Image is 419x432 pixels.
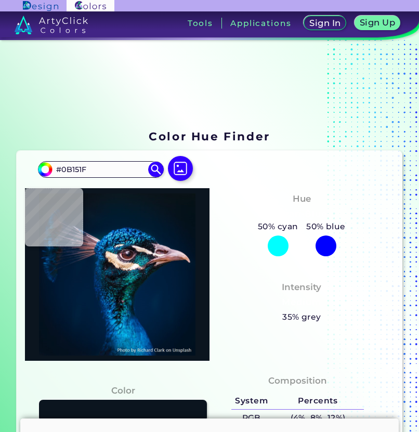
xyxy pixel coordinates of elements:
img: logo_artyclick_colors_white.svg [15,16,88,34]
h5: System [231,392,272,410]
h4: Hue [293,191,311,206]
h3: Tools [188,19,213,27]
a: Sign Up [357,17,398,30]
h3: Cyan-Blue [272,208,331,220]
h5: Sign Up [361,19,394,27]
h1: Color Hue Finder [149,128,270,144]
h4: Color [111,383,135,398]
img: ArtyClick Design logo [23,1,58,11]
img: icon search [148,162,164,177]
h5: RGB [231,410,272,427]
h5: Sign In [311,19,339,27]
img: icon picture [168,156,193,181]
h5: 50% blue [302,220,349,233]
h5: 50% cyan [254,220,302,233]
h4: Composition [268,373,327,388]
a: Sign In [306,17,344,30]
h3: Applications [230,19,291,27]
h3: Medium [278,296,326,309]
input: type color.. [53,162,149,176]
img: img_pavlin.jpg [30,193,204,356]
h5: (4%, 8%, 12%) [272,410,364,427]
h5: 35% grey [282,310,321,324]
iframe: Advertisement [12,48,401,126]
h4: Intensity [282,280,321,295]
h5: Percents [272,392,364,410]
